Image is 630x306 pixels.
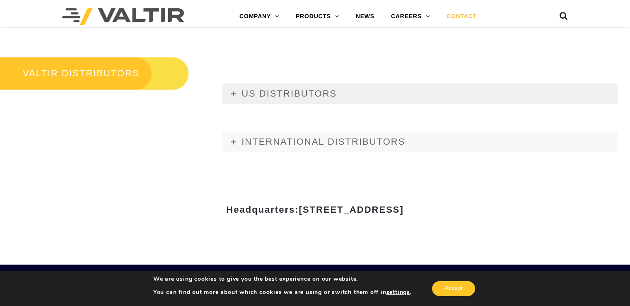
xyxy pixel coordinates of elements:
a: NEWS [348,8,383,25]
strong: Headquarters: [226,204,403,215]
a: COMPANY [231,8,287,25]
a: CAREERS [383,8,438,25]
a: CONTACT [438,8,485,25]
a: INTERNATIONAL DISTRIBUTORS [222,131,618,152]
a: PRODUCTS [287,8,348,25]
button: Accept [432,281,475,296]
span: INTERNATIONAL DISTRIBUTORS [241,136,405,147]
p: You can find out more about which cookies we are using or switch them off in . [153,289,412,296]
p: We are using cookies to give you the best experience on our website. [153,275,412,283]
a: US DISTRIBUTORS [222,83,618,104]
span: [STREET_ADDRESS] [299,204,403,215]
img: Valtir [62,8,184,25]
span: US DISTRIBUTORS [241,88,337,99]
button: settings [386,289,410,296]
